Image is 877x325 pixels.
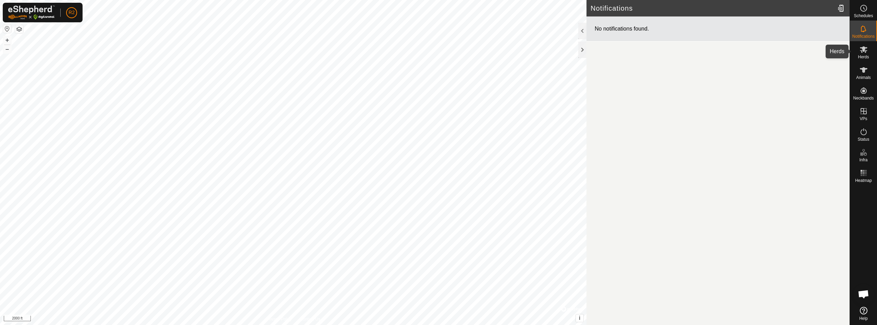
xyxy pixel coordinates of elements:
[859,158,867,162] span: Infra
[855,178,872,183] span: Heatmap
[852,34,875,38] span: Notifications
[853,284,874,304] div: Aprire la chat
[856,76,871,80] span: Animals
[266,316,292,322] a: Privacy Policy
[3,25,11,33] button: Reset Map
[854,14,873,18] span: Schedules
[300,316,320,322] a: Contact Us
[857,137,869,141] span: Status
[579,315,580,321] span: i
[8,5,55,20] img: Gallagher Logo
[853,96,874,100] span: Neckbands
[860,117,867,121] span: VPs
[576,314,583,322] button: i
[858,55,869,59] span: Herds
[859,316,868,321] span: Help
[69,9,75,16] span: R2
[850,304,877,323] a: Help
[3,45,11,53] button: –
[591,4,835,12] h2: Notifications
[3,36,11,44] button: +
[586,16,850,42] div: No notifications found.
[15,25,23,33] button: Map Layers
